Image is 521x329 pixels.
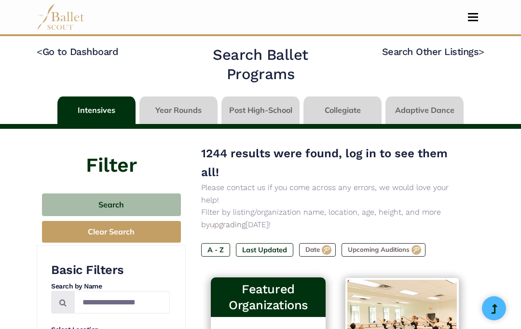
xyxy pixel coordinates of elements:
li: Intensives [55,96,137,124]
input: Search by names... [74,291,170,314]
li: Post High-School [219,96,302,124]
button: Clear Search [42,221,181,243]
button: Search [42,193,181,216]
code: < [37,45,42,57]
p: Filter by listing/organization name, location, age, height, and more by [DATE]! [201,206,469,231]
h3: Featured Organizations [219,281,317,313]
li: Year Rounds [137,96,219,124]
span: 1244 results were found, log in to see them all! [201,147,448,178]
a: <Go to Dashboard [37,46,118,57]
h2: Search Ballet Programs [179,45,342,84]
a: upgrading [210,220,246,229]
button: Toggle navigation [462,13,484,22]
p: Please contact us if you come across any errors, we would love your help! [201,181,469,206]
code: > [479,45,484,57]
a: Search Other Listings> [382,46,484,57]
label: Last Updated [236,243,293,257]
li: Adaptive Dance [384,96,466,124]
h4: Filter [37,129,186,179]
h4: Search by Name [51,282,170,291]
h3: Basic Filters [51,262,170,278]
li: Collegiate [302,96,384,124]
label: Upcoming Auditions [342,243,425,257]
label: A - Z [201,243,230,257]
label: Date [299,243,336,257]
